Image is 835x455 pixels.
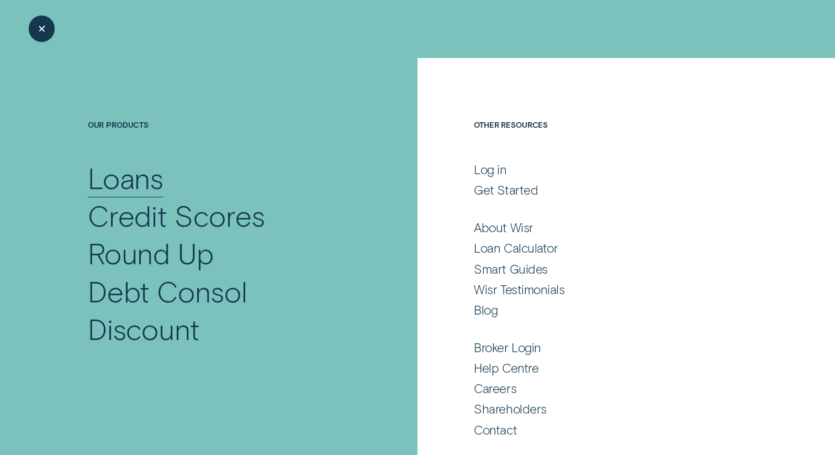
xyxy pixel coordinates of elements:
div: Wisr Testimonials [474,281,564,297]
div: Log in [474,161,506,177]
a: Log in [474,161,747,177]
a: Round Up [88,234,357,272]
a: Contact [474,422,747,437]
h4: Our Products [88,120,357,159]
div: Broker Login [474,339,541,355]
div: Shareholders [474,401,547,416]
div: Contact [474,422,517,437]
a: Shareholders [474,401,747,416]
a: Debt Consol Discount [88,273,357,348]
a: About Wisr [474,219,747,235]
div: Help Centre [474,360,538,375]
div: Loan Calculator [474,240,558,255]
div: Round Up [88,234,214,272]
div: About Wisr [474,219,533,235]
div: Credit Scores [88,197,265,234]
a: Loan Calculator [474,240,747,255]
a: Credit Scores [88,197,357,234]
div: Blog [474,302,498,317]
a: Get Started [474,182,747,197]
div: Loans [88,159,164,197]
a: Careers [474,380,747,396]
div: Get Started [474,182,538,197]
div: Careers [474,380,516,396]
a: Wisr Testimonials [474,281,747,297]
a: Broker Login [474,339,747,355]
h4: Other Resources [474,120,747,159]
button: Close Menu [29,15,55,41]
a: Smart Guides [474,261,747,276]
a: Help Centre [474,360,747,375]
a: Loans [88,159,357,197]
div: Smart Guides [474,261,548,276]
a: Blog [474,302,747,317]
